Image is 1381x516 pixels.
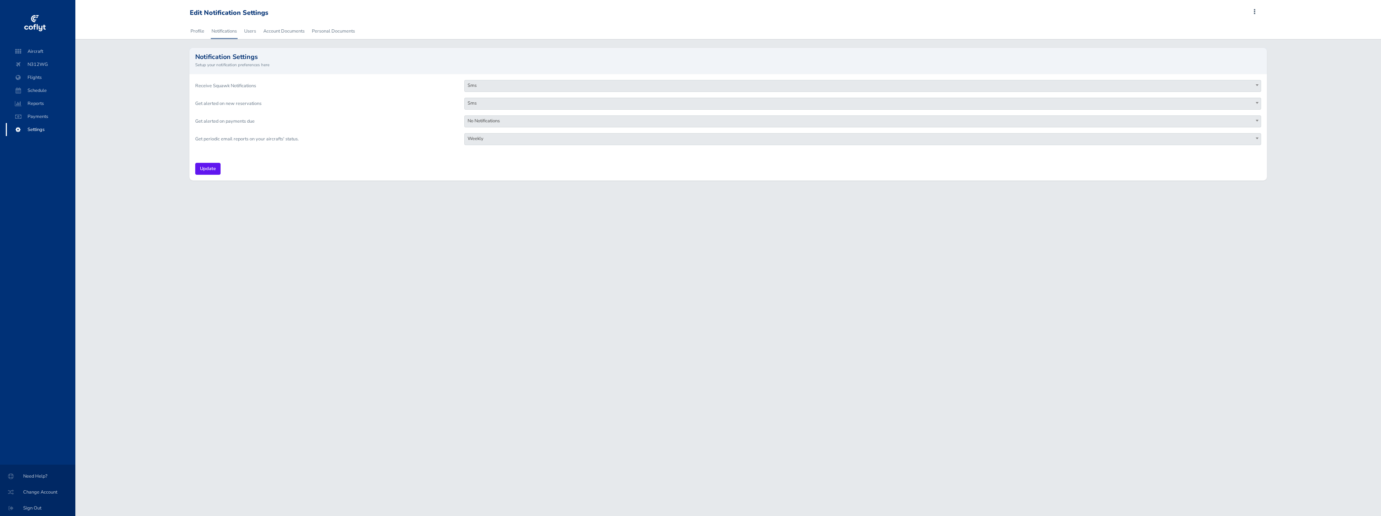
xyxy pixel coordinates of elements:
span: Settings [13,123,68,136]
span: Weekly [464,133,1261,145]
img: coflyt logo [23,13,47,34]
a: Profile [190,23,205,39]
span: Change Account [9,486,67,499]
a: Account Documents [263,23,305,39]
div: Edit Notification Settings [190,9,268,17]
input: Update [195,163,221,175]
span: No Notifications [464,115,1261,127]
span: Need Help? [9,470,67,483]
a: Users [243,23,257,39]
span: No Notifications [465,116,1260,126]
label: Get alerted on payments due [190,115,459,127]
span: Sms [465,80,1260,90]
label: Get alerted on new reservations [190,98,459,110]
span: Sms [465,98,1260,108]
h2: Notification Settings [195,54,1261,60]
span: Aircraft [13,45,68,58]
span: N312WG [13,58,68,71]
small: Setup your notification preferences here [195,62,1261,68]
span: Reports [13,97,68,110]
span: Sign Out [9,502,67,515]
span: Flights [13,71,68,84]
span: Sms [464,80,1261,92]
a: Personal Documents [311,23,356,39]
label: Receive Squawk Notifications [190,80,459,92]
span: Payments [13,110,68,123]
a: Notifications [211,23,238,39]
span: Sms [464,98,1261,110]
label: Get periodic email reports on your aircrafts' status. [190,133,459,145]
span: Weekly [465,134,1260,144]
span: Schedule [13,84,68,97]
